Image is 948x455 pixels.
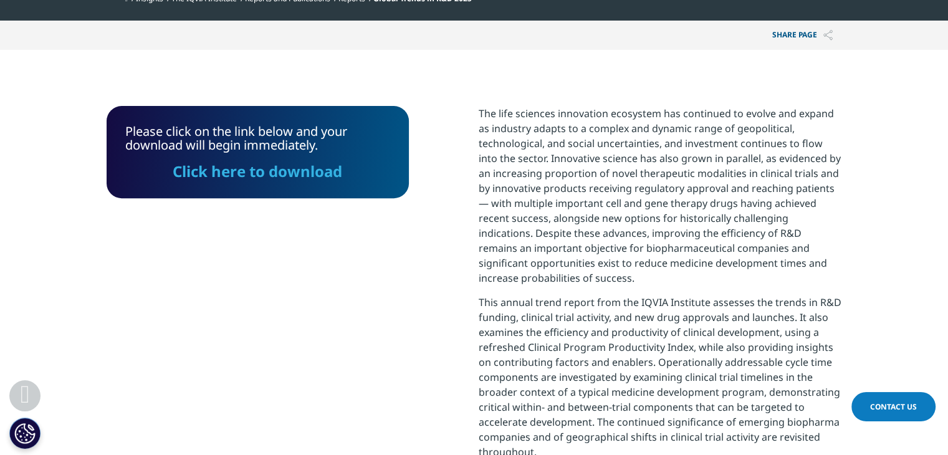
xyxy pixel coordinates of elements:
[870,401,917,412] span: Contact Us
[763,21,842,50] p: Share PAGE
[479,106,842,295] p: The life sciences innovation ecosystem has continued to evolve and expand as industry adapts to a...
[125,125,390,180] div: Please click on the link below and your download will begin immediately.
[173,161,342,181] a: Click here to download
[9,418,41,449] button: Definições de cookies
[851,392,936,421] a: Contact Us
[763,21,842,50] button: Share PAGEShare PAGE
[823,30,833,41] img: Share PAGE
